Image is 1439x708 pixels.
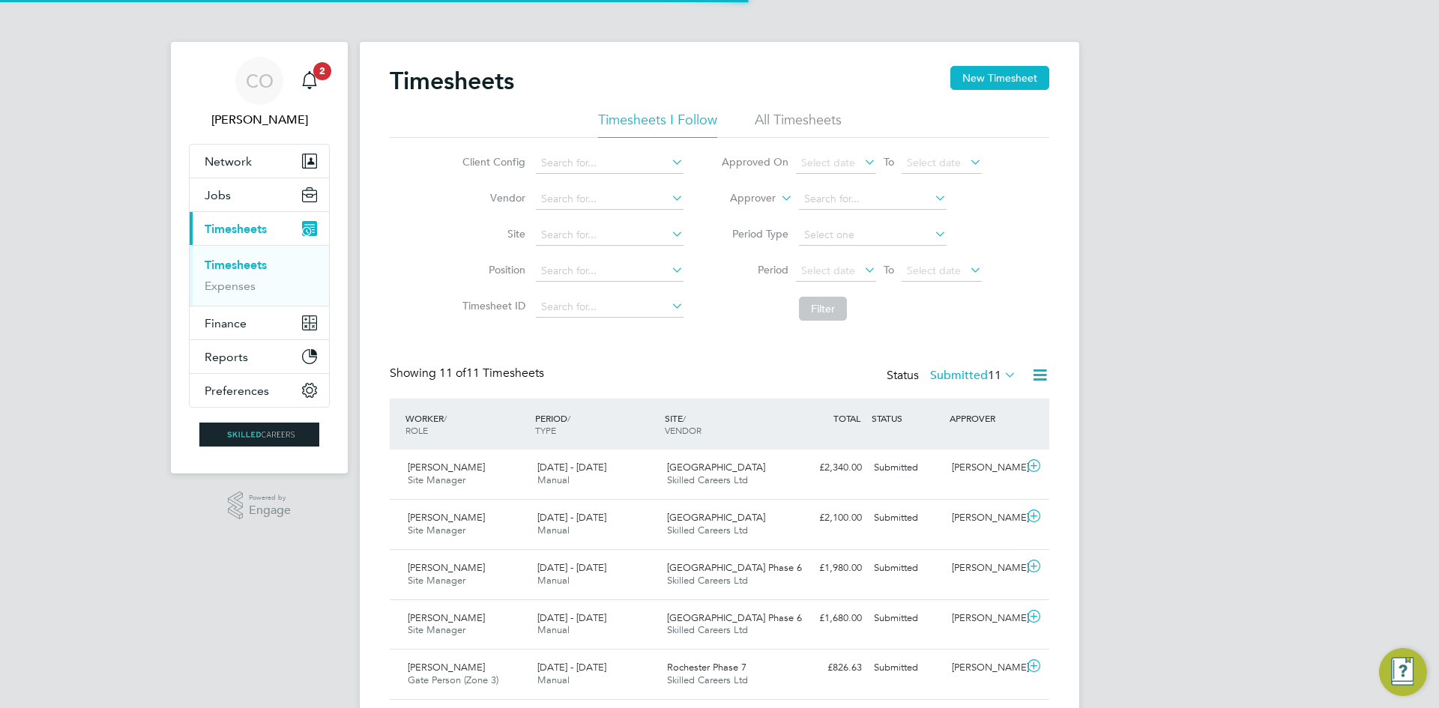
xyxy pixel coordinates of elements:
[708,191,776,206] label: Approver
[458,191,525,205] label: Vendor
[598,111,717,138] li: Timesheets I Follow
[408,574,465,587] span: Site Manager
[408,611,485,624] span: [PERSON_NAME]
[667,473,748,486] span: Skilled Careers Ltd
[567,412,570,424] span: /
[868,405,946,432] div: STATUS
[313,62,331,80] span: 2
[537,524,570,536] span: Manual
[458,155,525,169] label: Client Config
[402,405,531,444] div: WORKER
[390,366,547,381] div: Showing
[946,656,1024,680] div: [PERSON_NAME]
[868,506,946,530] div: Submitted
[189,423,330,447] a: Go to home page
[799,225,947,246] input: Select one
[537,623,570,636] span: Manual
[537,473,570,486] span: Manual
[868,656,946,680] div: Submitted
[458,299,525,312] label: Timesheet ID
[408,661,485,674] span: [PERSON_NAME]
[907,264,961,277] span: Select date
[799,189,947,210] input: Search for...
[444,412,447,424] span: /
[946,556,1024,581] div: [PERSON_NAME]
[295,57,325,105] a: 2
[408,511,485,524] span: [PERSON_NAME]
[667,611,802,624] span: [GEOGRAPHIC_DATA] Phase 6
[536,153,684,174] input: Search for...
[755,111,842,138] li: All Timesheets
[868,606,946,631] div: Submitted
[790,656,868,680] div: £826.63
[189,57,330,129] a: CO[PERSON_NAME]
[246,71,274,91] span: CO
[667,461,765,473] span: [GEOGRAPHIC_DATA]
[189,111,330,129] span: Craig O'Donovan
[458,227,525,240] label: Site
[537,574,570,587] span: Manual
[790,506,868,530] div: £2,100.00
[205,258,267,272] a: Timesheets
[536,225,684,246] input: Search for...
[907,156,961,169] span: Select date
[667,561,802,574] span: [GEOGRAPHIC_DATA] Phase 6
[205,154,252,169] span: Network
[833,412,860,424] span: TOTAL
[879,260,899,279] span: To
[790,556,868,581] div: £1,980.00
[408,561,485,574] span: [PERSON_NAME]
[667,623,748,636] span: Skilled Careers Ltd
[879,152,899,172] span: To
[439,366,544,381] span: 11 Timesheets
[190,145,329,178] button: Network
[946,456,1024,480] div: [PERSON_NAME]
[946,606,1024,631] div: [PERSON_NAME]
[667,661,746,674] span: Rochester Phase 7
[887,366,1019,387] div: Status
[988,368,1001,383] span: 11
[190,340,329,373] button: Reports
[205,384,269,398] span: Preferences
[190,178,329,211] button: Jobs
[228,491,292,520] a: Powered byEngage
[667,511,765,524] span: [GEOGRAPHIC_DATA]
[801,156,855,169] span: Select date
[799,297,847,321] button: Filter
[205,350,248,364] span: Reports
[536,297,684,318] input: Search for...
[408,524,465,536] span: Site Manager
[667,674,748,686] span: Skilled Careers Ltd
[190,306,329,339] button: Finance
[946,405,1024,432] div: APPROVER
[535,424,556,436] span: TYPE
[390,66,514,96] h2: Timesheets
[868,556,946,581] div: Submitted
[790,606,868,631] div: £1,680.00
[439,366,466,381] span: 11 of
[667,524,748,536] span: Skilled Careers Ltd
[537,611,606,624] span: [DATE] - [DATE]
[190,212,329,245] button: Timesheets
[537,561,606,574] span: [DATE] - [DATE]
[205,279,256,293] a: Expenses
[790,456,868,480] div: £2,340.00
[171,42,348,473] nav: Main navigation
[665,424,702,436] span: VENDOR
[946,506,1024,530] div: [PERSON_NAME]
[531,405,661,444] div: PERIOD
[667,574,748,587] span: Skilled Careers Ltd
[205,222,267,236] span: Timesheets
[408,674,498,686] span: Gate Person (Zone 3)
[801,264,855,277] span: Select date
[408,461,485,473] span: [PERSON_NAME]
[537,511,606,524] span: [DATE] - [DATE]
[537,674,570,686] span: Manual
[458,263,525,276] label: Position
[683,412,686,424] span: /
[1379,648,1427,696] button: Engage Resource Center
[536,261,684,282] input: Search for...
[199,423,319,447] img: skilledcareers-logo-retina.png
[408,623,465,636] span: Site Manager
[205,316,247,330] span: Finance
